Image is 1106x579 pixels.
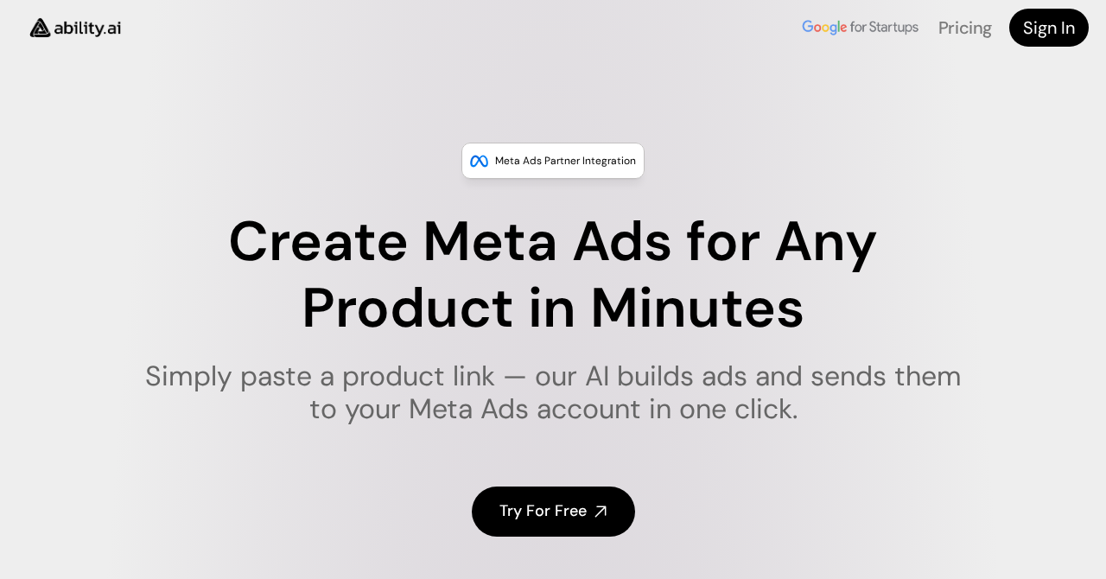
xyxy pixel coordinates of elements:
a: Sign In [1009,9,1089,47]
p: Meta Ads Partner Integration [495,152,636,169]
h1: Simply paste a product link — our AI builds ads and sends them to your Meta Ads account in one cl... [134,359,973,426]
h4: Sign In [1023,16,1075,40]
h4: Try For Free [499,500,587,522]
a: Try For Free [472,487,635,536]
a: Pricing [938,16,992,39]
h1: Create Meta Ads for Any Product in Minutes [134,209,973,342]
